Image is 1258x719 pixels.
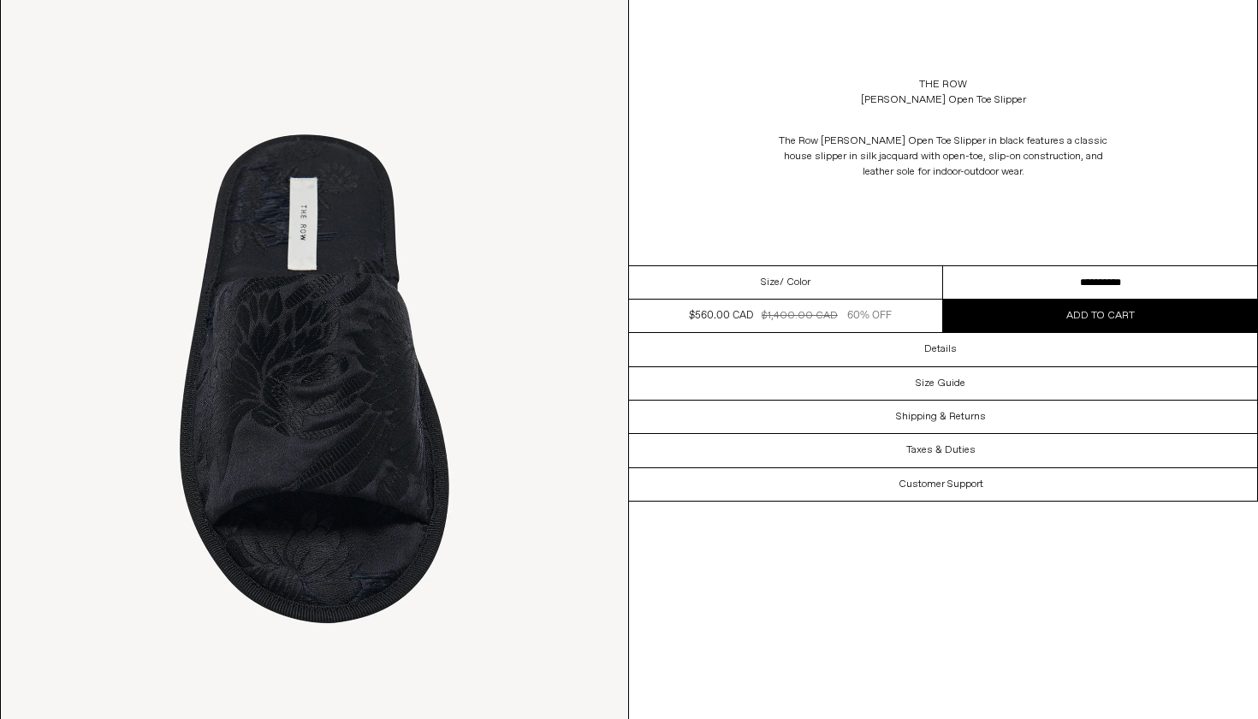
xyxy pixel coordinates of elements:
[919,77,967,92] a: The Row
[761,275,780,290] span: Size
[899,478,983,490] h3: Customer Support
[780,275,810,290] span: / Color
[772,125,1114,188] p: The Row [PERSON_NAME] Open Toe Slipper in black features a classic h
[943,300,1257,332] button: Add to cart
[924,343,957,355] h3: Details
[906,444,976,456] h3: Taxes & Duties
[1066,309,1135,323] span: Add to cart
[762,308,838,324] div: $1,400.00 CAD
[689,308,753,324] div: $560.00 CAD
[916,377,965,389] h3: Size Guide
[861,92,1026,108] div: [PERSON_NAME] Open Toe Slipper
[896,411,986,423] h3: Shipping & Returns
[847,308,892,324] div: 60% OFF
[790,150,1103,179] span: ouse slipper in silk jacquard with open-toe, slip-on construction, and leather sole for indoor-ou...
